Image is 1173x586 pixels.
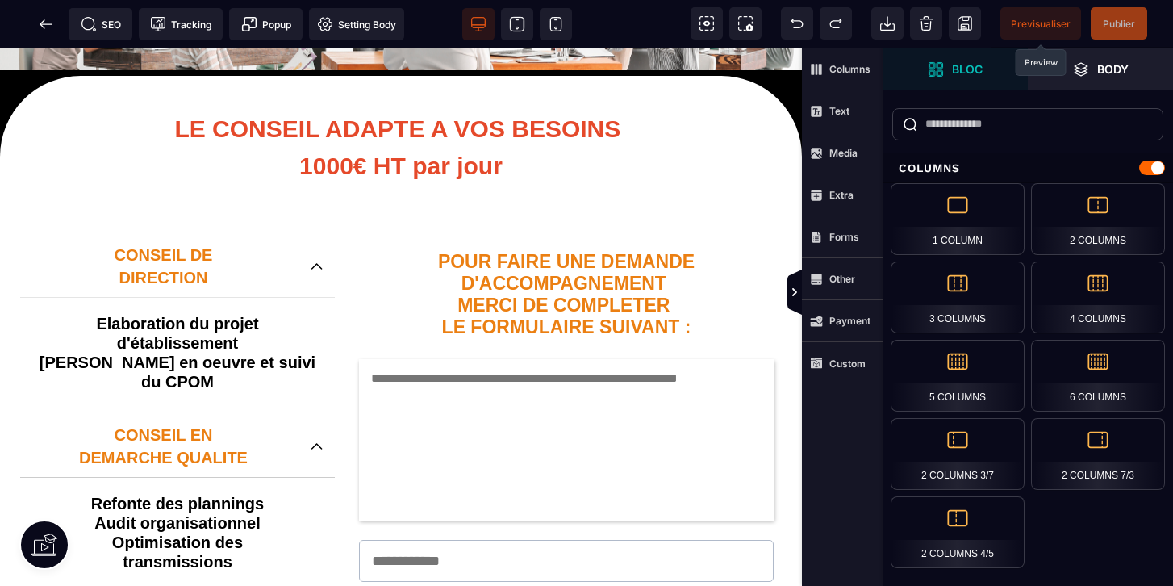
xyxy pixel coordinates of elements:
[891,262,1025,333] div: 3 Columns
[829,273,855,285] strong: Other
[36,446,319,523] p: Refonte des plannings Audit organisationnel Optimisation des transmissions
[829,147,858,159] strong: Media
[691,7,723,40] span: View components
[1031,340,1165,412] div: 6 Columns
[829,358,866,370] strong: Custom
[81,16,121,32] span: SEO
[32,195,294,241] p: CONSEIL DE
[891,418,1025,490] div: 2 Columns 3/7
[1000,7,1081,40] span: Preview
[1103,18,1135,30] span: Publier
[891,340,1025,412] div: 5 Columns
[241,16,291,32] span: Popup
[174,67,627,131] b: LE CONSEIL ADAPTE A VOS BESOINS 1000€ HT par jour
[883,153,1173,183] div: Columns
[829,231,859,243] strong: Forms
[883,48,1028,90] span: Open Blocks
[829,315,870,327] strong: Payment
[438,203,700,289] b: POUR FAIRE UNE DEMANDE D'ACCOMPAGNEMENT MERCI DE COMPLETER LE FORMULAIRE SUIVANT :
[829,105,849,117] strong: Text
[891,183,1025,255] div: 1 Column
[1031,262,1165,333] div: 4 Columns
[729,7,762,40] span: Screenshot
[1028,48,1173,90] span: Open Layer Manager
[829,63,870,75] strong: Columns
[36,266,319,343] p: Elaboration du projet d'établissement [PERSON_NAME] en oeuvre et suivi du CPOM
[1011,18,1071,30] span: Previsualiser
[1031,183,1165,255] div: 2 Columns
[952,63,983,75] strong: Bloc
[1031,418,1165,490] div: 2 Columns 7/3
[32,375,294,421] p: CONSEIL EN DEMARCHE QUALITE
[829,189,854,201] strong: Extra
[32,218,294,241] div: DIRECTION
[150,16,211,32] span: Tracking
[317,16,396,32] span: Setting Body
[1097,63,1129,75] strong: Body
[891,496,1025,568] div: 2 Columns 4/5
